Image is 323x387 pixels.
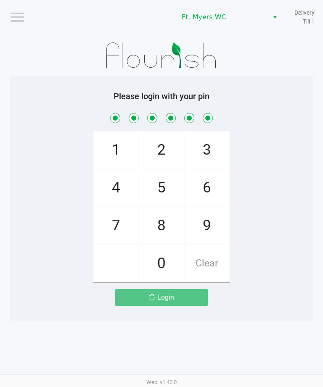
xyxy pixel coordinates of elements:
[94,169,138,206] span: 4
[290,8,315,26] span: Delivery Till 1
[269,10,281,25] button: Select
[185,245,229,282] span: Clear
[16,91,307,101] h5: Please login with your pin
[185,169,229,206] span: 6
[139,132,184,168] span: 2
[94,207,138,244] span: 7
[139,169,184,206] span: 5
[182,12,264,22] span: Ft. Myers WC
[94,132,138,168] span: 1
[139,207,184,244] span: 8
[185,207,229,244] span: 9
[185,132,229,168] span: 3
[139,245,184,282] span: 0
[146,379,177,385] span: Web: v1.40.0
